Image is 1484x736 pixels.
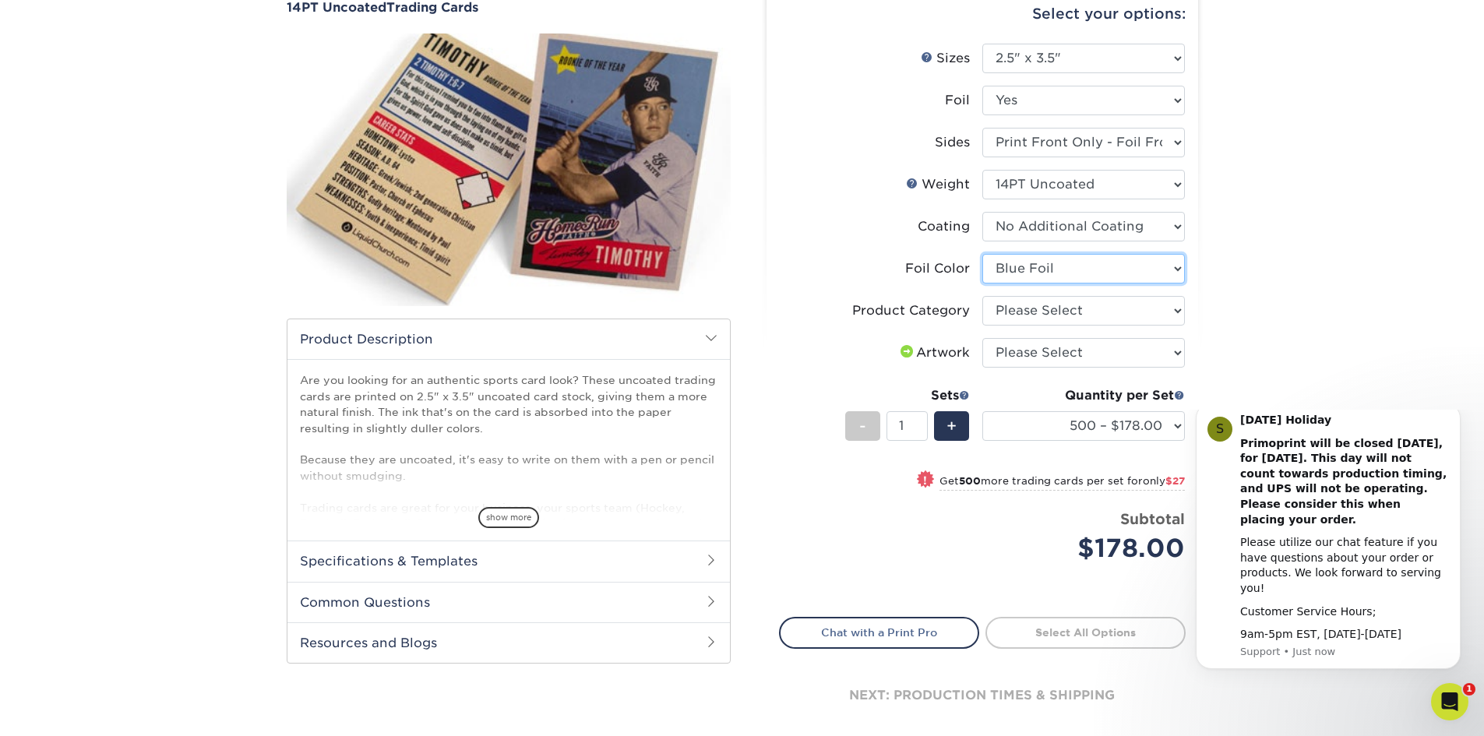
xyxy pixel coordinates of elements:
iframe: Google Customer Reviews [4,688,132,731]
div: Customer Service Hours; [68,195,277,210]
strong: Subtotal [1120,510,1185,527]
h2: Resources and Blogs [287,622,730,663]
iframe: Intercom notifications message [1172,410,1484,694]
span: ! [923,472,927,488]
span: 1 [1463,683,1475,696]
b: [DATE] Holiday [68,4,159,16]
span: - [859,414,866,438]
div: 9am-5pm EST, [DATE]-[DATE] [68,217,277,233]
p: Message from Support, sent Just now [68,235,277,249]
a: Select All Options [985,617,1186,648]
h2: Common Questions [287,582,730,622]
div: Weight [906,175,970,194]
span: + [946,414,957,438]
img: 14PT Uncoated 01 [287,16,731,323]
div: Product Category [852,301,970,320]
span: show more [478,507,539,528]
div: Coating [918,217,970,236]
div: Quantity per Set [982,386,1185,405]
b: Primoprint will be closed [DATE], for [DATE]. This day will not count towards production timing, ... [68,27,274,116]
div: Message content [68,3,277,233]
p: Are you looking for an authentic sports card look? These uncoated trading cards are printed on 2.... [300,372,717,547]
iframe: Intercom live chat [1431,683,1468,720]
div: Please utilize our chat feature if you have questions about your order or products. We look forwa... [68,125,277,186]
strong: 500 [959,475,981,487]
div: Profile image for Support [35,7,60,32]
div: $178.00 [994,530,1185,567]
h2: Product Description [287,319,730,359]
small: Get more trading cards per set for [939,475,1185,491]
div: Foil [945,91,970,110]
a: Chat with a Print Pro [779,617,979,648]
div: Foil Color [905,259,970,278]
span: $27 [1165,475,1185,487]
div: Sets [845,386,970,405]
h2: Specifications & Templates [287,541,730,581]
div: Sizes [921,49,970,68]
span: only [1143,475,1185,487]
div: Artwork [897,343,970,362]
div: Sides [935,133,970,152]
